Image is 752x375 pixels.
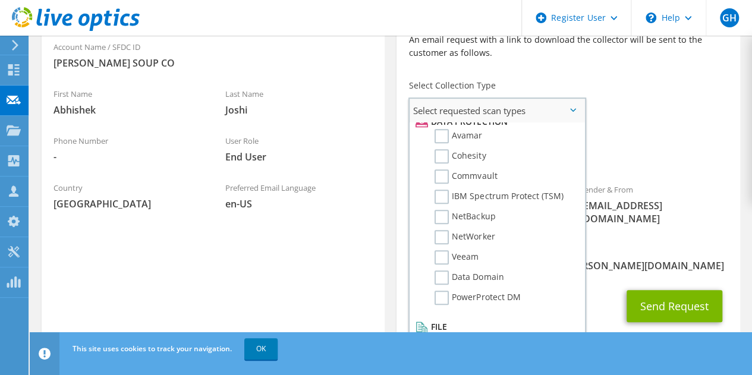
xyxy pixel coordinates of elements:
span: - [54,150,202,163]
div: User Role [213,128,385,169]
li: File [413,320,578,334]
label: Veeam [435,250,479,264]
label: NetBackup [435,210,495,224]
svg: \n [646,12,656,23]
span: This site uses cookies to track your navigation. [73,344,232,354]
span: [EMAIL_ADDRESS][DOMAIN_NAME] [580,199,728,225]
div: Sender & From [568,177,740,231]
label: PowerProtect DM [435,291,520,305]
label: Commvault [435,169,497,184]
label: NetWorker [435,230,495,244]
label: Cohesity [435,149,486,163]
span: [GEOGRAPHIC_DATA] [54,197,202,210]
div: Phone Number [42,128,213,169]
span: en-US [225,197,373,210]
div: Preferred Email Language [213,175,385,216]
label: Select Collection Type [408,80,495,92]
button: Send Request [627,290,722,322]
span: End User [225,150,373,163]
div: CC & Reply To [397,237,740,278]
label: IBM Spectrum Protect (TSM) [435,190,563,204]
div: First Name [42,81,213,122]
span: GH [720,8,739,27]
div: Country [42,175,213,216]
div: To [397,177,568,231]
div: Last Name [213,81,385,122]
div: Requested Collections [397,127,740,171]
label: Avamar [435,129,482,143]
span: [PERSON_NAME] SOUP CO [54,56,373,70]
a: OK [244,338,278,360]
span: Select requested scan types [410,99,584,122]
label: Data Domain [435,270,504,285]
span: Abhishek [54,103,202,116]
div: Account Name / SFDC ID [42,34,385,75]
p: An email request with a link to download the collector will be sent to the customer as follows. [408,33,728,59]
span: Joshi [225,103,373,116]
